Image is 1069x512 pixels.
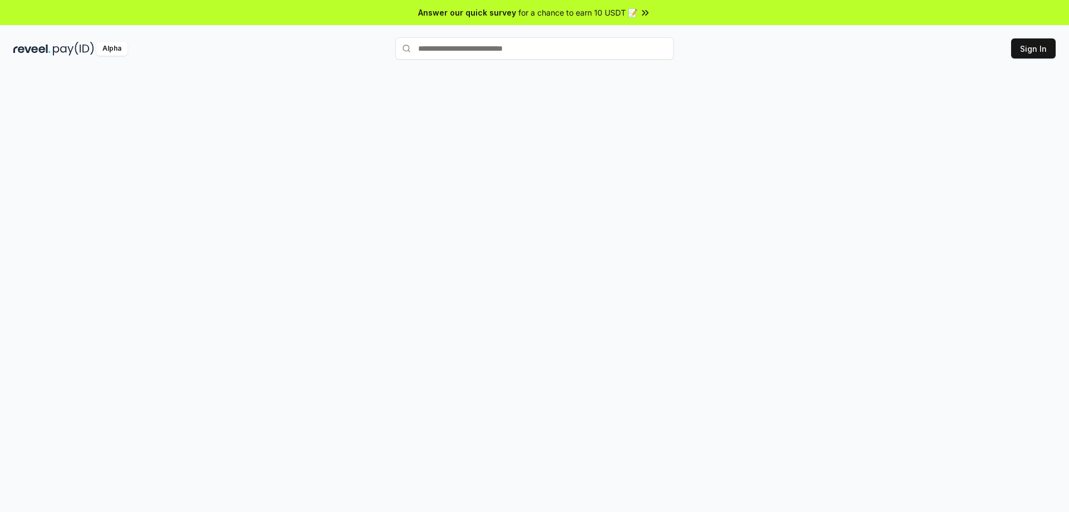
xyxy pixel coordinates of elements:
[96,42,128,56] div: Alpha
[1011,38,1056,58] button: Sign In
[518,7,638,18] span: for a chance to earn 10 USDT 📝
[53,42,94,56] img: pay_id
[13,42,51,56] img: reveel_dark
[418,7,516,18] span: Answer our quick survey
